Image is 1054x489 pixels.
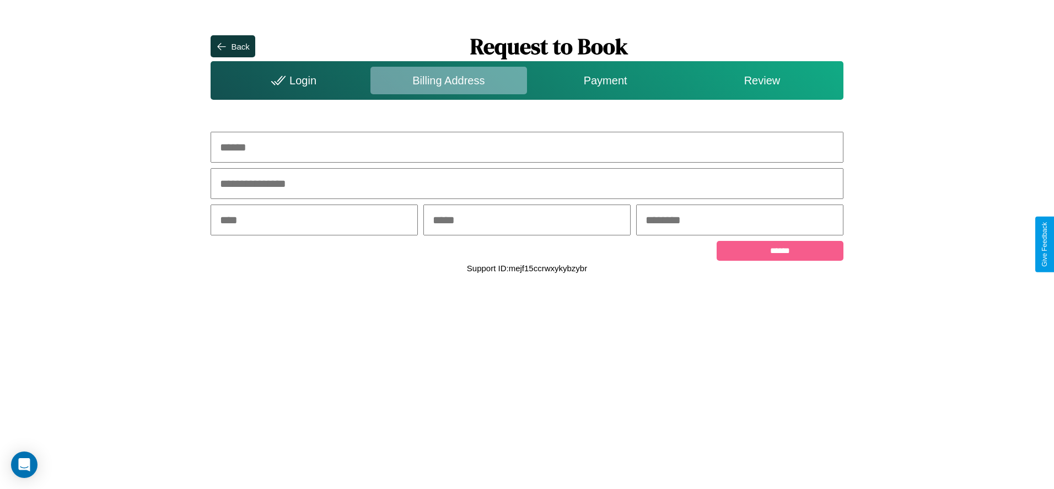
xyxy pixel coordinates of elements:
div: Back [231,42,249,51]
div: Login [213,67,370,94]
p: Support ID: mejf15ccrwxykybzybr [467,261,587,276]
h1: Request to Book [255,31,843,61]
div: Billing Address [370,67,527,94]
div: Payment [527,67,684,94]
div: Review [684,67,840,94]
div: Open Intercom Messenger [11,452,37,478]
div: Give Feedback [1041,222,1048,267]
button: Back [211,35,255,57]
